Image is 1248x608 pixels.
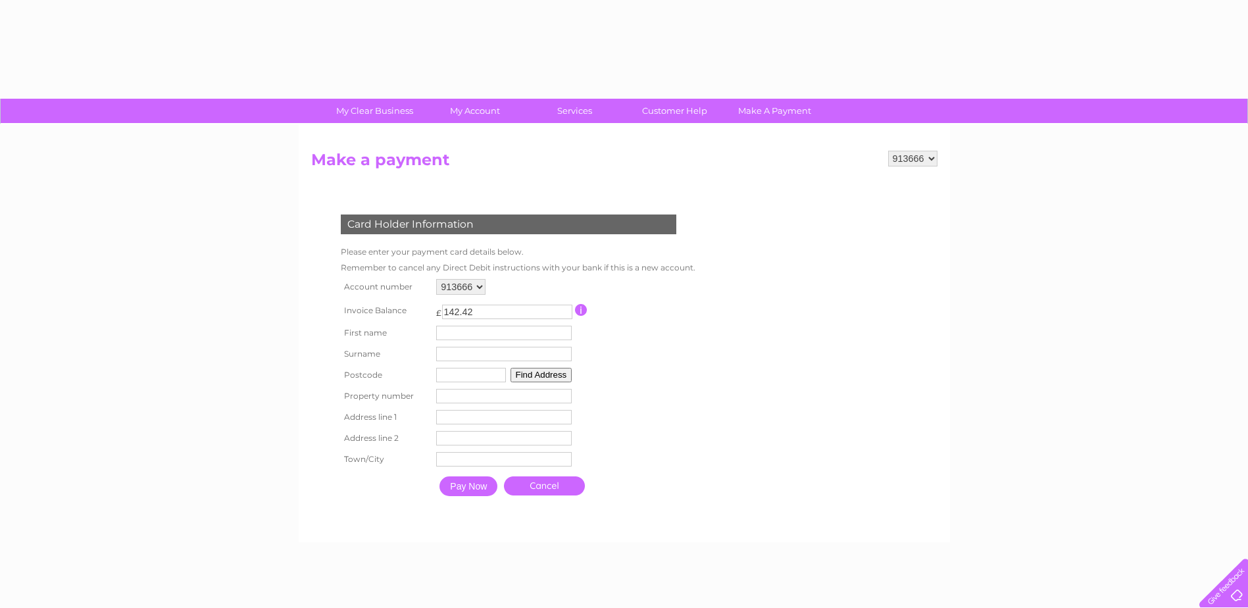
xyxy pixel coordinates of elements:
[575,304,587,316] input: Information
[341,215,676,234] div: Card Holder Information
[337,449,434,470] th: Town/City
[439,476,497,496] input: Pay Now
[337,322,434,343] th: First name
[337,343,434,365] th: Surname
[337,386,434,407] th: Property number
[520,99,629,123] a: Services
[311,151,937,176] h2: Make a payment
[420,99,529,123] a: My Account
[320,99,429,123] a: My Clear Business
[337,407,434,428] th: Address line 1
[337,365,434,386] th: Postcode
[337,276,434,298] th: Account number
[436,301,441,318] td: £
[337,260,699,276] td: Remember to cancel any Direct Debit instructions with your bank if this is a new account.
[511,368,572,382] button: Find Address
[504,476,585,495] a: Cancel
[720,99,829,123] a: Make A Payment
[620,99,729,123] a: Customer Help
[337,298,434,322] th: Invoice Balance
[337,428,434,449] th: Address line 2
[337,244,699,260] td: Please enter your payment card details below.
